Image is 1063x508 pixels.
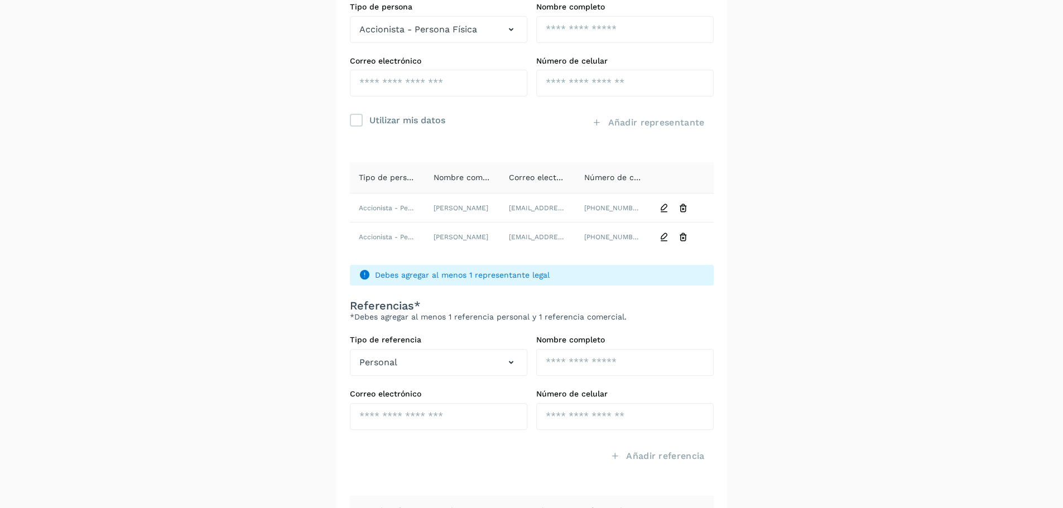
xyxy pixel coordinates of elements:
span: Nombre completo [434,173,502,182]
td: [PERSON_NAME] [425,222,500,251]
label: Número de celular [536,389,714,399]
span: Accionista - Persona Moral [359,233,446,241]
label: Nombre completo [536,2,714,12]
span: Añadir referencia [626,450,704,462]
td: [EMAIL_ADDRESS][DOMAIN_NAME] [500,222,575,251]
span: Tipo de persona [359,173,421,182]
span: Correo electrónico [509,173,580,182]
td: [EMAIL_ADDRESS][DOMAIN_NAME] [500,193,575,222]
td: [PERSON_NAME] [425,193,500,222]
td: [PHONE_NUMBER] [575,222,651,251]
button: Añadir representante [583,110,713,136]
label: Correo electrónico [350,389,527,399]
span: Accionista - Persona Física [359,23,477,36]
h3: Referencias* [350,299,714,312]
span: Número de celular [584,173,656,182]
span: Añadir representante [608,117,705,129]
div: Utilizar mis datos [369,112,445,127]
p: *Debes agregar al menos 1 referencia personal y 1 referencia comercial. [350,312,714,322]
label: Tipo de referencia [350,335,527,345]
label: Nombre completo [536,335,714,345]
label: Número de celular [536,56,714,66]
button: Añadir referencia [602,443,713,469]
span: Personal [359,356,397,369]
td: [PHONE_NUMBER] [575,193,651,222]
span: Accionista - Persona Moral [359,204,446,212]
span: Debes agregar al menos 1 representante legal [375,269,705,281]
label: Correo electrónico [350,56,527,66]
label: Tipo de persona [350,2,527,12]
